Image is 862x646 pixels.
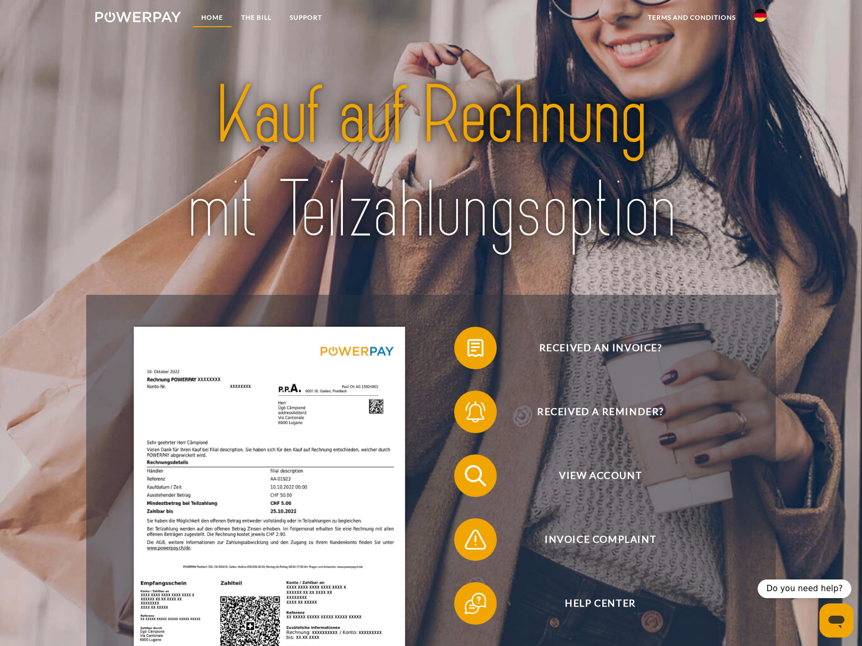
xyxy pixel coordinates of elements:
font: Help Center [565,597,636,609]
img: qb_search.svg [462,462,489,489]
font: View account [559,469,642,481]
a: terms and conditions [639,8,745,27]
img: title-powerpay_de.svg [128,64,734,261]
img: qb_help.svg [462,590,489,617]
button: Received an invoice? [454,327,731,369]
a: Home [192,8,232,27]
a: SUPPORT [281,8,331,27]
font: terms and conditions [648,13,736,21]
img: qb_warning.svg [462,526,489,553]
img: qb_bill.svg [462,335,489,361]
button: Invoice complaint [454,518,731,561]
font: Received an invoice? [539,342,662,353]
font: Home [201,13,223,21]
a: THE BILL [232,8,281,27]
font: Received a reminder? [537,405,664,417]
div: Do you need help? [758,579,851,598]
font: Invoice complaint [545,533,656,545]
iframe: Button to open the messaging window; conversation in progress [819,603,853,637]
font: SUPPORT [290,13,322,21]
font: Do you need help? [766,584,843,593]
img: de [754,9,767,22]
font: THE BILL [241,13,272,21]
img: qb_bell.svg [462,399,489,425]
button: View account [454,454,731,497]
button: Help Center [454,582,731,625]
button: Received a reminder? [454,391,731,433]
img: logo-powerpay-white.svg [95,12,181,22]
